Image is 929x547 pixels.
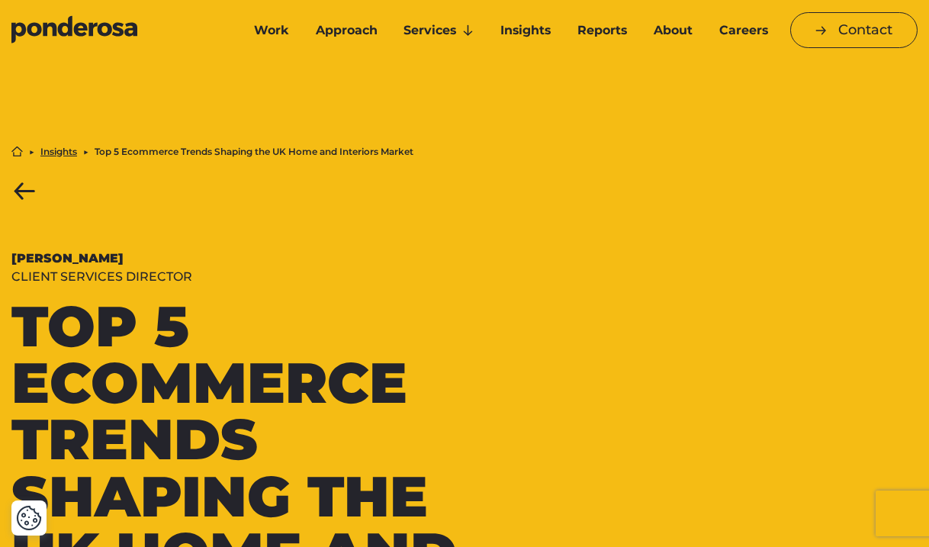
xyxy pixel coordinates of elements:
[567,14,638,47] a: Reports
[40,147,77,156] a: Insights
[95,147,413,156] li: Top 5 Ecommerce Trends Shaping the UK Home and Interiors Market
[643,14,702,47] a: About
[11,182,38,201] a: Back to Insights
[16,505,42,531] button: Cookie Settings
[709,14,778,47] a: Careers
[490,14,561,47] a: Insights
[11,268,531,286] div: Client Services Director
[305,14,387,47] a: Approach
[16,505,42,531] img: Revisit consent button
[29,147,34,156] li: ▶︎
[11,146,23,157] a: Home
[790,12,918,48] a: Contact
[83,147,88,156] li: ▶︎
[11,15,221,46] a: Go to homepage
[11,249,531,268] div: [PERSON_NAME]
[394,14,484,47] a: Services
[244,14,300,47] a: Work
